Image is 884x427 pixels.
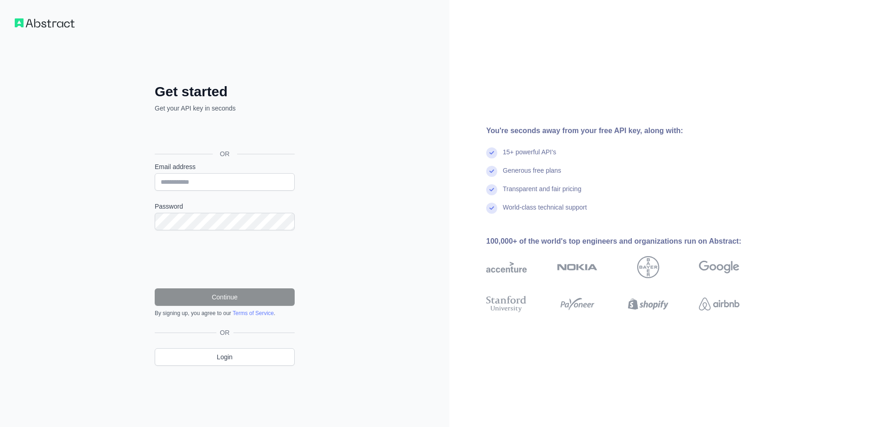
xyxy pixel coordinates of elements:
img: airbnb [699,294,739,314]
img: nokia [557,256,598,278]
p: Get your API key in seconds [155,104,295,113]
img: check mark [486,166,497,177]
label: Password [155,202,295,211]
iframe: reCAPTCHA [155,241,295,277]
img: check mark [486,203,497,214]
iframe: Sign in with Google Button [150,123,297,143]
div: Transparent and fair pricing [503,184,582,203]
div: World-class technical support [503,203,587,221]
h2: Get started [155,83,295,100]
div: Generous free plans [503,166,561,184]
button: Continue [155,288,295,306]
div: By signing up, you agree to our . [155,310,295,317]
div: You're seconds away from your free API key, along with: [486,125,769,136]
span: OR [213,149,237,158]
img: stanford university [486,294,527,314]
img: check mark [486,147,497,158]
img: check mark [486,184,497,195]
img: google [699,256,739,278]
img: shopify [628,294,669,314]
div: 15+ powerful API's [503,147,556,166]
a: Terms of Service [233,310,273,316]
a: Login [155,348,295,366]
label: Email address [155,162,295,171]
img: Workflow [15,18,75,28]
span: OR [216,328,233,337]
img: bayer [637,256,659,278]
div: 100,000+ of the world's top engineers and organizations run on Abstract: [486,236,769,247]
img: accenture [486,256,527,278]
img: payoneer [557,294,598,314]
